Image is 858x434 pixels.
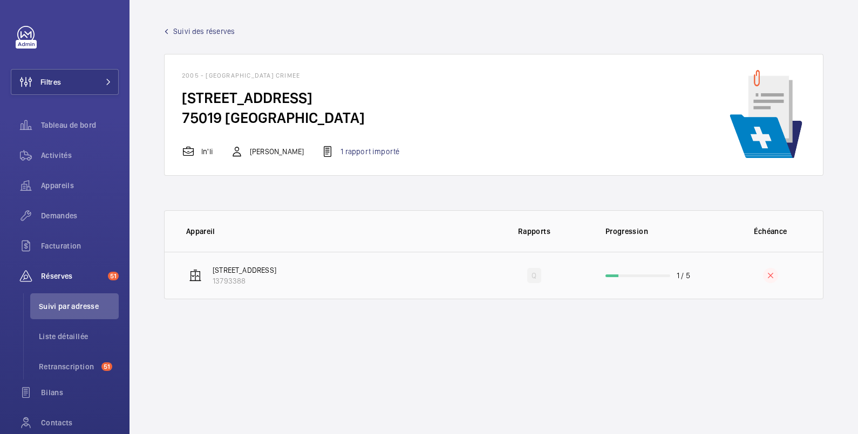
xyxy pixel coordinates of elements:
p: Rapports [488,226,581,237]
span: Bilans [41,387,119,398]
span: Demandes [41,210,119,221]
span: Liste détaillée [39,331,119,342]
span: Filtres [40,77,61,87]
span: Facturation [41,240,119,251]
span: Réserves [41,271,104,281]
p: [STREET_ADDRESS] [213,265,276,275]
span: 51 [101,362,112,371]
p: 1 / 5 [677,270,690,281]
p: Appareil [186,226,480,237]
div: [PERSON_NAME] [230,145,304,158]
span: Contacts [41,417,119,428]
div: 1 rapport importé [321,145,399,158]
img: elevator.svg [189,269,202,282]
span: Tableau de bord [41,120,119,130]
span: 51 [108,272,119,280]
h4: [STREET_ADDRESS] 75019 [GEOGRAPHIC_DATA] [182,88,417,128]
span: Appareils [41,180,119,191]
span: Activités [41,150,119,161]
p: Échéance [725,226,815,237]
div: Q [527,268,541,283]
div: In'li [182,145,213,158]
button: Filtres [11,69,119,95]
p: 13793388 [213,275,276,286]
span: Retranscription [39,361,97,372]
p: Progression [605,226,718,237]
span: Suivi par adresse [39,301,119,312]
span: Suivi des réserves [173,26,235,37]
h4: 2005 - [GEOGRAPHIC_DATA] CRIMEE [182,72,417,88]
